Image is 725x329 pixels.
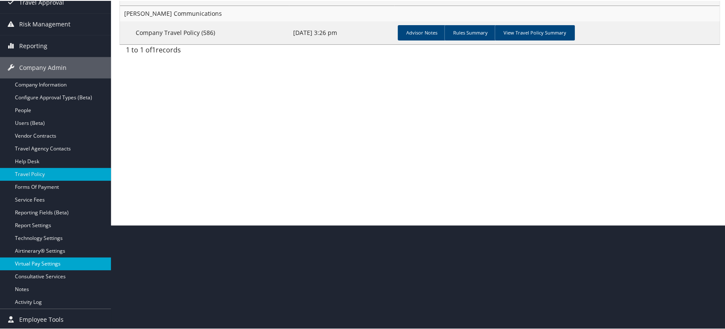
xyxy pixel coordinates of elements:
[398,24,446,40] a: Advisor Notes
[289,20,394,43] td: [DATE] 3:26 pm
[120,5,719,20] td: [PERSON_NAME] Communications
[19,13,70,34] span: Risk Management
[19,35,47,56] span: Reporting
[495,24,575,40] a: View Travel Policy Summary
[126,44,263,58] div: 1 to 1 of records
[152,44,156,54] span: 1
[120,20,289,43] td: Company Travel Policy (586)
[444,24,496,40] a: Rules Summary
[19,56,67,78] span: Company Admin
